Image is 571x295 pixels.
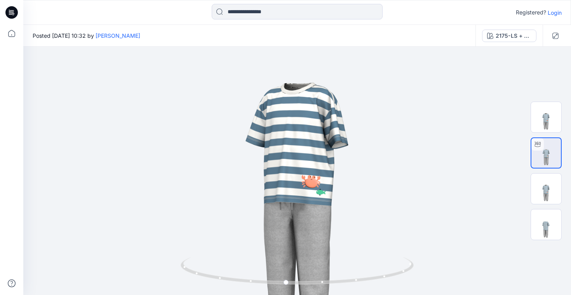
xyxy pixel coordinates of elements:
img: Preview [531,102,561,132]
img: Back [531,209,561,240]
p: Login [548,9,562,17]
p: Registered? [516,8,546,17]
span: Posted [DATE] 10:32 by [33,32,140,40]
img: Turntable [531,138,561,168]
div: 2175-LS + crab [496,32,531,40]
a: [PERSON_NAME] [96,32,140,39]
button: 2175-LS + crab [482,30,536,42]
img: Front [531,174,561,204]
